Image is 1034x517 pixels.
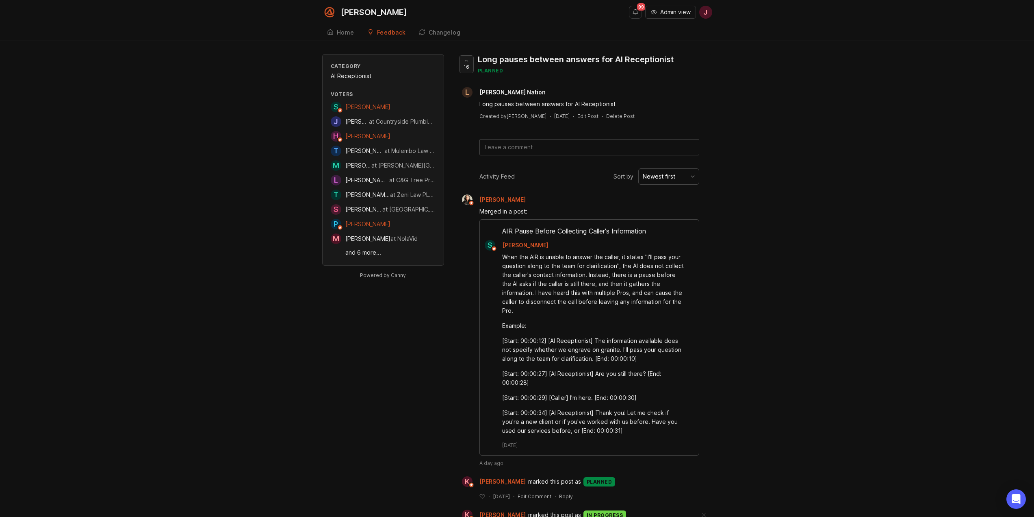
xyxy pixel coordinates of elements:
div: [PERSON_NAME] [341,8,407,16]
div: planned [583,477,616,486]
div: When the AIR is unable to answer the caller, it states "I'll pass your question along to the team... [502,253,686,315]
div: T [331,146,341,156]
div: [Start: 00:00:34] [AI Receptionist] Thank you! Let me check if you're a new client or if you've w... [502,408,686,435]
div: [Start: 00:00:12] [AI Receptionist] The information available does not specify whether we engrave... [502,336,686,363]
span: [PERSON_NAME] [345,118,390,125]
a: Changelog [414,24,466,41]
div: · [550,113,551,120]
div: Feedback [377,30,406,35]
a: Home [322,24,359,41]
span: [PERSON_NAME] [345,147,390,154]
button: Notifications [629,6,642,19]
div: Home [337,30,354,35]
div: Example: [502,321,686,330]
div: Category [331,63,436,70]
div: Long pauses between answers for AI Receptionist [478,54,674,65]
a: P[PERSON_NAME] [331,219,390,229]
a: T[PERSON_NAME]at Zeni Law PLLC [331,190,436,200]
a: [DATE] [554,113,570,120]
span: A day ago [479,460,503,467]
div: M [331,233,341,244]
div: AIR Pause Before Collecting Caller's Information [480,226,699,240]
div: Reply [559,493,573,500]
div: H [331,131,341,142]
div: at [GEOGRAPHIC_DATA] [382,205,436,214]
div: · [602,113,603,120]
a: L[PERSON_NAME] Nation [457,87,552,98]
span: [PERSON_NAME] [345,177,390,183]
div: L [331,175,341,185]
div: Changelog [429,30,461,35]
div: at NolaVid [390,234,418,243]
div: K [462,476,473,487]
div: Delete Post [606,113,635,120]
a: S[PERSON_NAME] [331,102,390,112]
span: J [704,7,707,17]
a: J[PERSON_NAME]at Countryside Plumbing Sewer and Septic Inc [331,116,436,127]
div: · [573,113,574,120]
div: L [462,87,473,98]
a: S[PERSON_NAME]at [GEOGRAPHIC_DATA] [331,204,436,215]
span: [PERSON_NAME] [502,242,548,249]
a: L[PERSON_NAME]at C&G Tree Pros [331,175,436,185]
a: K[PERSON_NAME] [457,476,528,487]
div: Merged in a post: [479,207,699,216]
span: [PERSON_NAME] [345,103,390,110]
div: P [331,219,341,229]
button: 16 [459,55,474,73]
span: [PERSON_NAME] [345,162,390,169]
div: · [555,493,556,500]
span: Admin view [660,8,691,16]
span: marked this post as [528,477,581,486]
span: [PERSON_NAME] [345,206,390,213]
div: [Start: 00:00:27] [AI Receptionist] Are you still there? [End: 00:00:28] [502,369,686,387]
a: S[PERSON_NAME] [480,240,555,251]
a: and 6 more... [345,248,436,257]
div: Open Intercom Messenger [1006,489,1026,509]
img: Ysabelle Eugenio [462,194,473,205]
span: [PERSON_NAME] [479,477,526,486]
img: member badge [491,246,497,252]
div: AI Receptionist [331,72,436,81]
img: member badge [337,137,343,143]
div: planned [478,67,674,74]
a: Feedback [362,24,411,41]
a: Ysabelle Eugenio[PERSON_NAME] [457,194,532,205]
div: at Countryside Plumbing Sewer and Septic Inc [369,117,435,126]
span: Sort by [613,172,633,181]
div: Newest first [643,172,675,181]
div: M [331,160,341,171]
div: at [PERSON_NAME][GEOGRAPHIC_DATA] [371,161,435,170]
div: [Start: 00:00:29] [Caller] I'm here. [End: 00:00:30] [502,393,686,402]
div: · [488,493,490,500]
div: Voters [331,91,436,98]
img: member badge [337,225,343,231]
img: member badge [468,482,474,488]
a: H[PERSON_NAME] [331,131,390,142]
div: S [331,204,341,215]
span: 16 [464,63,469,70]
div: Created by [PERSON_NAME] [479,113,546,120]
div: S [331,102,341,112]
a: Admin view [645,6,696,19]
a: M[PERSON_NAME]at NolaVid [331,233,418,244]
span: 99 [637,3,645,11]
div: Edit Post [577,113,598,120]
div: Long pauses between answers for AI Receptionist [479,100,699,109]
span: [PERSON_NAME] [345,235,390,242]
span: [PERSON_NAME] Nation [479,89,546,96]
a: M[PERSON_NAME]at [PERSON_NAME][GEOGRAPHIC_DATA] [331,160,436,171]
img: member badge [468,200,474,206]
time: [DATE] [493,493,510,500]
div: at Zeni Law PLLC [390,190,436,199]
span: [PERSON_NAME] [479,196,526,203]
div: J [331,116,341,127]
div: T [331,190,341,200]
div: at C&G Tree Pros [389,176,436,185]
a: T[PERSON_NAME]at Mulembo Law PLLC [331,146,436,156]
span: [PERSON_NAME] [345,220,390,227]
div: Activity Feed [479,172,515,181]
button: J [699,6,712,19]
div: · [513,493,514,500]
